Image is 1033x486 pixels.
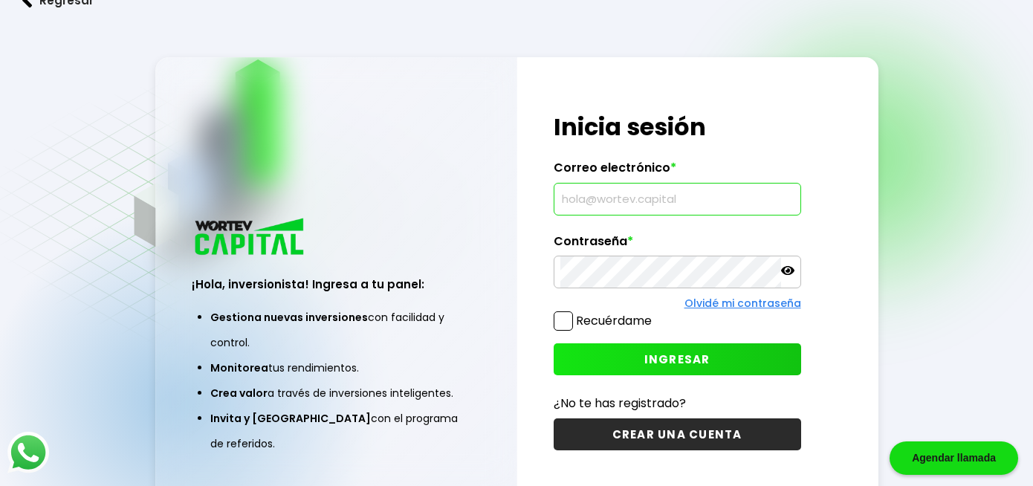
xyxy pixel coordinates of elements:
img: logo_wortev_capital [192,216,309,260]
label: Recuérdame [576,312,652,329]
label: Correo electrónico [554,161,801,183]
input: hola@wortev.capital [560,184,794,215]
label: Contraseña [554,234,801,256]
a: Olvidé mi contraseña [684,296,801,311]
span: INGRESAR [644,351,710,367]
div: Agendar llamada [890,441,1018,475]
p: ¿No te has registrado? [554,394,801,412]
img: logos_whatsapp-icon.242b2217.svg [7,432,49,473]
button: INGRESAR [554,343,801,375]
li: con el programa de referidos. [210,406,462,456]
span: Invita y [GEOGRAPHIC_DATA] [210,411,371,426]
h3: ¡Hola, inversionista! Ingresa a tu panel: [192,276,480,293]
a: ¿No te has registrado?CREAR UNA CUENTA [554,394,801,450]
button: CREAR UNA CUENTA [554,418,801,450]
h1: Inicia sesión [554,109,801,145]
span: Crea valor [210,386,268,401]
li: con facilidad y control. [210,305,462,355]
span: Monitorea [210,360,268,375]
li: a través de inversiones inteligentes. [210,380,462,406]
span: Gestiona nuevas inversiones [210,310,368,325]
li: tus rendimientos. [210,355,462,380]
